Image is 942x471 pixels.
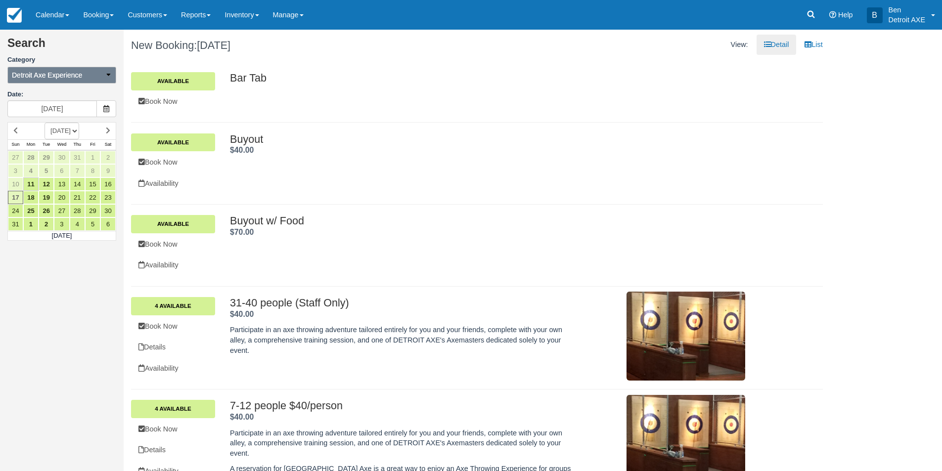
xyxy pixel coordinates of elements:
[100,139,116,150] th: Sat
[131,234,215,255] a: Book Now
[8,151,23,164] a: 27
[54,139,69,150] th: Wed
[230,310,254,318] strong: Price: $40
[230,297,573,309] h2: 31-40 people (Staff Only)
[23,139,39,150] th: Mon
[230,133,745,145] h2: Buyout
[131,297,215,315] a: 4 Available
[85,191,100,204] a: 22
[889,5,925,15] p: Ben
[54,177,69,191] a: 13
[100,177,116,191] a: 16
[797,35,830,55] a: List
[230,413,254,421] strong: Price: $40
[7,90,116,99] label: Date:
[131,91,215,112] a: Book Now
[100,204,116,217] a: 30
[230,146,254,154] span: $40.00
[7,67,116,84] button: Detroit Axe Experience
[54,217,69,231] a: 3
[70,217,85,231] a: 4
[889,15,925,25] p: Detroit AXE
[39,204,54,217] a: 26
[131,337,215,357] a: Details
[23,217,39,231] a: 1
[230,72,745,84] h2: Bar Tab
[23,164,39,177] a: 4
[23,204,39,217] a: 25
[85,177,100,191] a: 15
[8,139,23,150] th: Sun
[838,11,853,19] span: Help
[230,325,573,355] p: Participate in an axe throwing adventure tailored entirely for you and your friends, complete wit...
[131,152,215,172] a: Book Now
[100,191,116,204] a: 23
[85,151,100,164] a: 1
[757,35,797,55] a: Detail
[131,316,215,337] a: Book Now
[70,191,85,204] a: 21
[100,164,116,177] a: 9
[131,419,215,439] a: Book Now
[39,139,54,150] th: Tue
[8,204,23,217] a: 24
[8,164,23,177] a: 3
[54,164,69,177] a: 6
[23,177,39,191] a: 11
[131,255,215,275] a: Availability
[197,39,230,51] span: [DATE]
[54,191,69,204] a: 20
[7,37,116,55] h2: Search
[85,217,100,231] a: 5
[100,151,116,164] a: 2
[131,215,215,233] a: Available
[70,139,85,150] th: Thu
[230,400,573,412] h2: 7-12 people $40/person
[12,70,82,80] span: Detroit Axe Experience
[131,173,215,194] a: Availability
[627,292,745,381] img: M5-2
[54,204,69,217] a: 27
[131,40,469,51] h1: New Booking:
[131,440,215,460] a: Details
[867,7,883,23] div: B
[70,151,85,164] a: 31
[131,400,215,418] a: 4 Available
[8,177,23,191] a: 10
[39,151,54,164] a: 29
[230,215,745,227] h2: Buyout w/ Food
[23,191,39,204] a: 18
[70,164,85,177] a: 7
[8,191,23,204] a: 17
[23,151,39,164] a: 28
[723,35,756,55] li: View:
[230,146,254,154] strong: Price: $40
[230,228,254,236] strong: Price: $70
[85,204,100,217] a: 29
[230,413,254,421] span: $40.00
[39,177,54,191] a: 12
[131,358,215,379] a: Availability
[39,217,54,231] a: 2
[131,72,215,90] a: Available
[7,55,116,65] label: Category
[8,217,23,231] a: 31
[39,191,54,204] a: 19
[39,164,54,177] a: 5
[829,11,836,18] i: Help
[230,310,254,318] span: $40.00
[54,151,69,164] a: 30
[85,164,100,177] a: 8
[70,177,85,191] a: 14
[70,204,85,217] a: 28
[100,217,116,231] a: 6
[8,231,116,241] td: [DATE]
[230,228,254,236] span: $70.00
[7,8,22,23] img: checkfront-main-nav-mini-logo.png
[131,133,215,151] a: Available
[85,139,100,150] th: Fri
[230,428,573,459] p: Participate in an axe throwing adventure tailored entirely for you and your friends, complete wit...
